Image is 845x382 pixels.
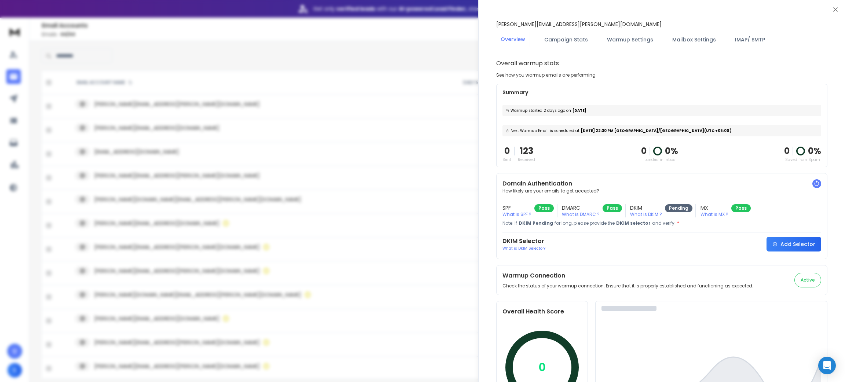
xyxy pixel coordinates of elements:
[511,128,579,133] span: Next Warmup Email is scheduled at
[540,32,592,48] button: Campaign Stats
[603,204,622,212] div: Pass
[502,271,753,280] h2: Warmup Connection
[700,212,728,217] p: What is MX ?
[630,212,662,217] p: What is DKIM ?
[502,246,545,251] p: What is DKIM Selector?
[818,357,836,374] div: Open Intercom Messenger
[511,108,571,113] span: Warmup started 2 days ago on
[731,204,751,212] div: Pass
[767,237,821,251] button: Add Selector
[665,145,678,157] p: 0 %
[502,188,821,194] p: How likely are your emails to get accepted?
[731,32,769,48] button: IMAP/ SMTP
[519,220,553,226] span: DKIM Pending
[784,157,821,162] p: Saved from Spam
[496,59,559,68] h1: Overall warmup stats
[496,31,530,48] button: Overview
[641,157,678,162] p: Landed in Inbox
[538,361,546,374] p: 0
[502,204,531,212] h3: SPF
[502,220,821,226] p: Note: If for long, please provide the and verify.
[496,21,662,28] p: [PERSON_NAME][EMAIL_ADDRESS][PERSON_NAME][DOMAIN_NAME]
[502,307,582,316] h2: Overall Health Score
[502,105,821,116] div: [DATE]
[518,145,535,157] p: 123
[665,204,692,212] div: Pending
[794,273,821,287] button: Active
[808,145,821,157] p: 0 %
[630,204,662,212] h3: DKIM
[502,179,821,188] h2: Domain Authentication
[496,72,596,78] p: See how you warmup emails are performing
[502,145,511,157] p: 0
[502,212,531,217] p: What is SPF ?
[562,212,600,217] p: What is DMARC ?
[502,283,753,289] p: Check the status of your warmup connection. Ensure that it is properly established and functionin...
[502,125,821,136] div: [DATE] 22:30 PM [GEOGRAPHIC_DATA]/[GEOGRAPHIC_DATA] (UTC +05:00 )
[502,89,821,96] p: Summary
[603,32,658,48] button: Warmup Settings
[700,204,728,212] h3: MX
[784,145,790,157] strong: 0
[518,157,535,162] p: Received
[641,145,647,157] p: 0
[502,157,511,162] p: Sent
[668,32,720,48] button: Mailbox Settings
[562,204,600,212] h3: DMARC
[616,220,651,226] span: DKIM selector
[502,237,545,246] h2: DKIM Selector
[534,204,554,212] div: Pass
